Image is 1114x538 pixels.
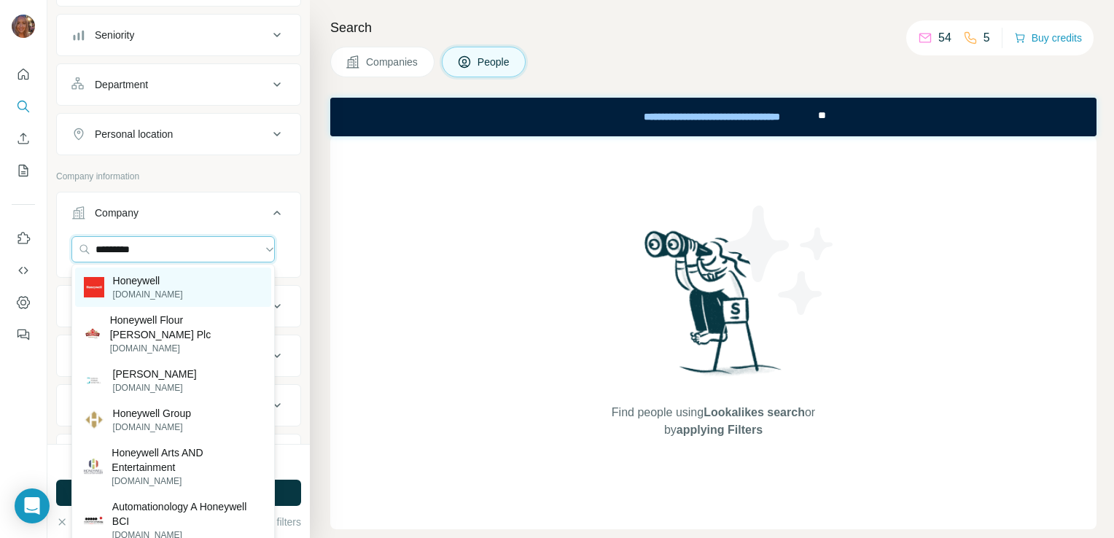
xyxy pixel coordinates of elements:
iframe: Banner [330,98,1097,136]
button: Run search [56,480,301,506]
img: Honeywell Arts AND Entertainment [84,456,104,476]
img: Honeywell Group [84,410,104,430]
img: Honeywell [84,277,104,297]
button: Search [12,93,35,120]
span: Find people using or by [596,404,830,439]
p: Honeywell [113,273,183,288]
span: applying Filters [677,424,763,436]
img: Surfe Illustration - Stars [714,195,845,326]
p: Honeywell Arts AND Entertainment [112,445,262,475]
button: Annual revenue ($) [57,388,300,423]
p: [DOMAIN_NAME] [112,475,262,488]
button: Quick start [12,61,35,87]
img: Avatar [12,15,35,38]
p: 54 [938,29,951,47]
p: Honeywell Flour [PERSON_NAME] Plc [110,313,262,342]
p: 5 [983,29,990,47]
button: Company [57,195,300,236]
p: [DOMAIN_NAME] [113,421,191,434]
button: Employees (size) [57,437,300,472]
p: Honeywell Group [113,406,191,421]
img: Automationology A Honeywell BCI [84,510,104,530]
span: Lookalikes search [704,406,805,418]
p: [PERSON_NAME] [113,367,197,381]
div: Personal location [95,127,173,141]
p: Automationology A Honeywell BCI [112,499,262,529]
button: Feedback [12,321,35,348]
img: Honeywell Flour Mills Plc [84,325,101,343]
img: Surfe Illustration - Woman searching with binoculars [638,227,790,389]
span: People [478,55,511,69]
div: Open Intercom Messenger [15,488,50,523]
div: Company [95,206,139,220]
button: HQ location [57,338,300,373]
button: Industry [57,289,300,324]
button: Enrich CSV [12,125,35,152]
img: Gordon Thomas Honeywell [84,370,104,391]
button: Use Surfe on LinkedIn [12,225,35,252]
button: Dashboard [12,289,35,316]
p: [DOMAIN_NAME] [110,342,262,355]
div: Department [95,77,148,92]
span: Companies [366,55,419,69]
button: Use Surfe API [12,257,35,284]
div: Seniority [95,28,134,42]
button: My lists [12,157,35,184]
button: Seniority [57,17,300,52]
h4: Search [330,17,1097,38]
button: Personal location [57,117,300,152]
p: Company information [56,170,301,183]
button: Buy credits [1014,28,1082,48]
p: [DOMAIN_NAME] [113,381,197,394]
button: Department [57,67,300,102]
button: Clear [56,515,98,529]
p: [DOMAIN_NAME] [113,288,183,301]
